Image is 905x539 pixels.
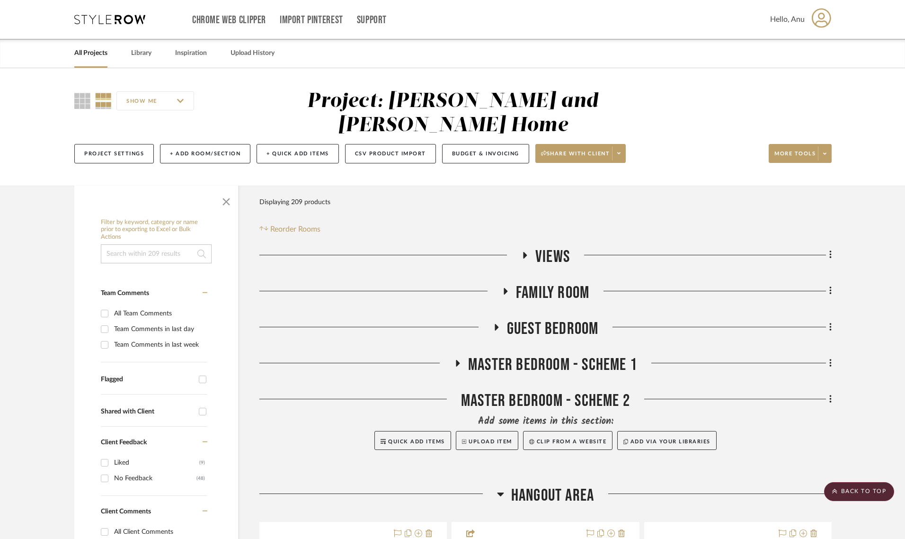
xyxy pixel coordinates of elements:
[270,224,320,235] span: Reorder Rooms
[192,16,266,24] a: Chrome Web Clipper
[74,144,154,163] button: Project Settings
[824,482,894,501] scroll-to-top-button: BACK TO TOP
[101,439,147,446] span: Client Feedback
[196,471,205,486] div: (48)
[199,455,205,470] div: (9)
[114,306,205,321] div: All Team Comments
[507,319,599,339] span: Guest Bedroom
[217,190,236,209] button: Close
[770,14,805,25] span: Hello, Anu
[160,144,250,163] button: + Add Room/Section
[374,431,451,450] button: Quick Add Items
[114,455,199,470] div: Liked
[175,47,207,60] a: Inspiration
[769,144,832,163] button: More tools
[511,485,594,506] span: Hangout Area
[257,144,339,163] button: + Quick Add Items
[114,322,205,337] div: Team Comments in last day
[516,283,589,303] span: Family Room
[259,224,320,235] button: Reorder Rooms
[131,47,151,60] a: Library
[231,47,275,60] a: Upload History
[101,408,194,416] div: Shared with Client
[74,47,107,60] a: All Projects
[535,247,570,267] span: Views
[617,431,717,450] button: Add via your libraries
[307,91,598,135] div: Project: [PERSON_NAME] and [PERSON_NAME] Home
[101,219,212,241] h6: Filter by keyword, category or name prior to exporting to Excel or Bulk Actions
[101,290,149,296] span: Team Comments
[345,144,436,163] button: CSV Product Import
[774,150,816,164] span: More tools
[523,431,612,450] button: Clip from a website
[101,376,194,384] div: Flagged
[259,415,832,428] div: Add some items in this section:
[535,144,626,163] button: Share with client
[101,244,212,263] input: Search within 209 results
[280,16,343,24] a: Import Pinterest
[357,16,387,24] a: Support
[259,193,330,212] div: Displaying 209 products
[114,471,196,486] div: No Feedback
[468,355,637,375] span: Master Bedroom - Scheme 1
[114,337,205,352] div: Team Comments in last week
[541,150,610,164] span: Share with client
[442,144,529,163] button: Budget & Invoicing
[101,508,151,515] span: Client Comments
[388,439,445,444] span: Quick Add Items
[456,431,518,450] button: Upload Item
